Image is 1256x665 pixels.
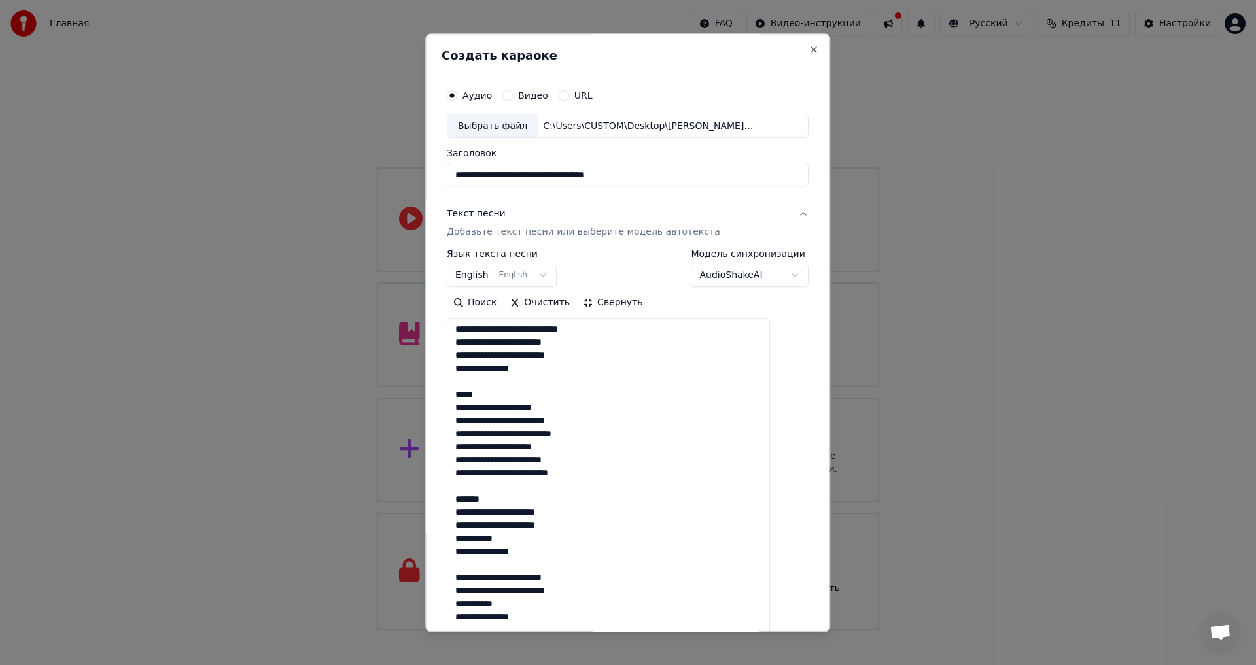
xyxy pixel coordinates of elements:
div: Выбрать файл [447,114,538,138]
label: URL [574,91,593,100]
label: Язык текста песни [447,250,557,259]
label: Модель синхронизации [691,250,809,259]
label: Заголовок [447,149,809,158]
div: Текст песни [447,208,506,221]
label: Видео [518,91,548,100]
div: C:\Users\CUSTOM\Desktop\[PERSON_NAME], [PERSON_NAME] - Бул янымда.mp3 [538,120,760,133]
p: Добавьте текст песни или выберите модель автотекста [447,226,720,239]
button: Очистить [504,293,577,314]
button: Текст песниДобавьте текст песни или выберите модель автотекста [447,197,809,250]
h2: Создать караоке [442,50,814,61]
button: Поиск [447,293,503,314]
label: Аудио [462,91,492,100]
button: Свернуть [576,293,649,314]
